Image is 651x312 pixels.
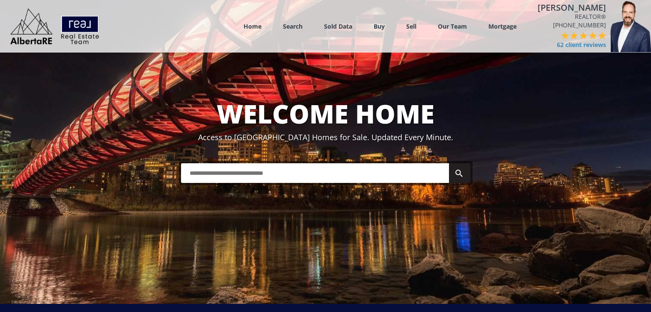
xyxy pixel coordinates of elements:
img: 2 of 5 stars [570,32,578,39]
span: 62 client reviews [557,41,606,49]
img: 3 of 5 stars [580,32,587,39]
a: Mortgage [488,22,517,30]
a: Our Team [438,22,467,30]
img: Logo [6,6,104,47]
a: [PHONE_NUMBER] [553,21,606,29]
img: 5 of 5 stars [598,32,606,39]
img: 1 of 5 stars [561,32,569,39]
img: 4 of 5 stars [589,32,597,39]
a: Sell [406,22,416,30]
span: Access to [GEOGRAPHIC_DATA] Homes for Sale. Updated Every Minute. [198,132,453,142]
a: Buy [374,22,385,30]
h4: [PERSON_NAME] [538,3,606,12]
h1: WELCOME HOME [2,100,649,128]
a: Home [244,22,262,30]
a: Sold Data [324,22,352,30]
span: REALTOR® [538,12,606,21]
a: Search [283,22,303,30]
img: 65R6KwZzA3ZapcI5mqTEjIKdaQ253L8WNnCFvqir.png [610,1,651,52]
